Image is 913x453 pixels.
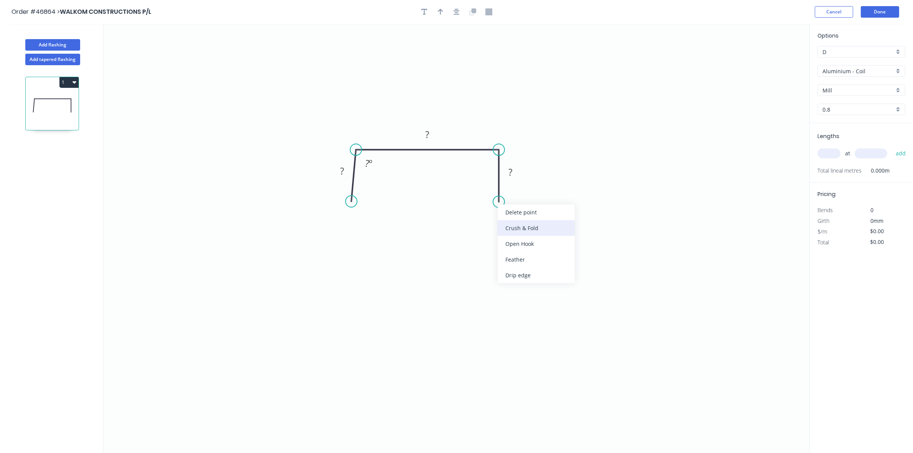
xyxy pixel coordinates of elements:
div: Delete point [498,204,575,220]
tspan: ? [340,165,344,177]
div: Drip edge [498,267,575,283]
span: 0mm [871,217,884,224]
div: Open Hook [498,236,575,252]
span: WALKOM CONSTRUCTIONS P/L [60,7,151,16]
input: Price level [823,48,894,56]
svg: 0 [104,24,809,453]
button: Cancel [815,6,853,18]
span: Total [818,239,829,246]
button: Done [861,6,899,18]
span: Total lineal metres [818,165,862,176]
div: Crush & Fold [498,220,575,236]
span: 0 [871,206,874,214]
tspan: ? [426,128,429,141]
span: Order #46864 > [12,7,60,16]
span: Pricing [818,190,836,198]
input: Colour [823,86,894,94]
button: Add tapered flashing [25,54,80,65]
span: Options [818,32,839,40]
span: Girth [818,217,829,224]
span: Bends [818,206,833,214]
span: Lengths [818,132,839,140]
span: $/m [818,228,827,235]
tspan: ? [508,166,512,178]
button: 1 [59,77,79,88]
div: Feather [498,252,575,267]
tspan: º [369,157,372,170]
button: add [892,147,910,160]
span: 0.000m [862,165,890,176]
tspan: ? [365,157,369,170]
input: Thickness [823,105,894,114]
button: Add flashing [25,39,80,51]
input: Material [823,67,894,75]
span: at [845,148,850,159]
